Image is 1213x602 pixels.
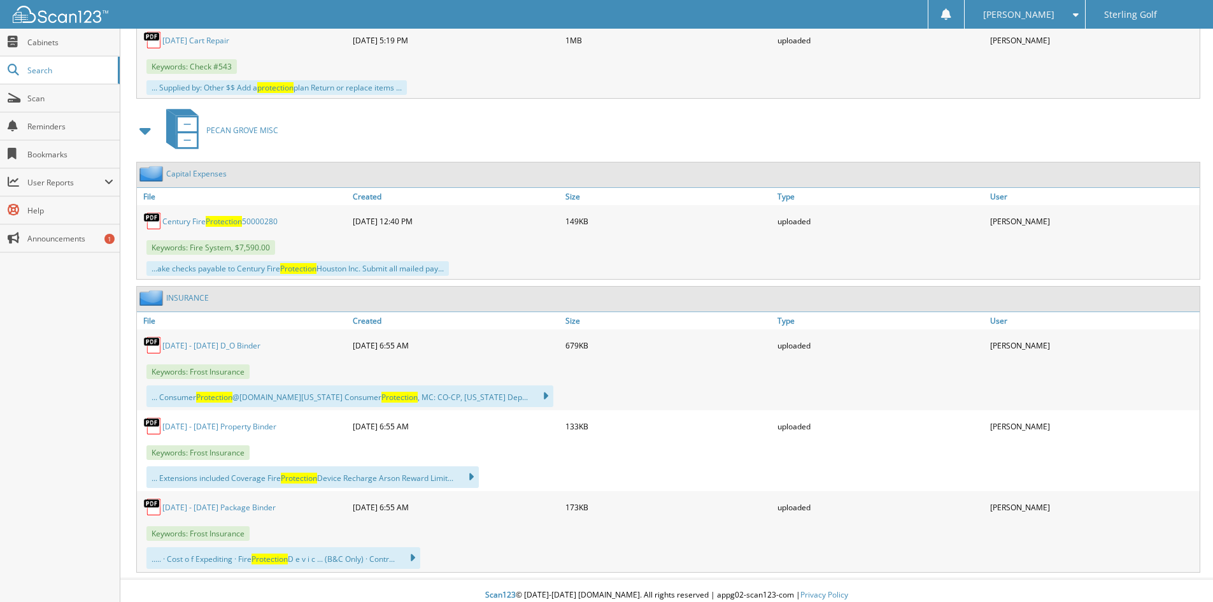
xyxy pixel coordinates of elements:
[485,589,516,600] span: Scan123
[774,494,987,520] div: uploaded
[162,216,278,227] a: Century FireProtection50000280
[13,6,108,23] img: scan123-logo-white.svg
[162,35,229,46] a: [DATE] Cart Repair
[350,312,562,329] a: Created
[381,392,418,403] span: Protection
[143,417,162,436] img: PDF.png
[27,93,113,104] span: Scan
[562,208,775,234] div: 149KB
[139,166,166,182] img: folder2.png
[350,188,562,205] a: Created
[983,11,1054,18] span: [PERSON_NAME]
[350,494,562,520] div: [DATE] 6:55 AM
[206,125,278,136] span: PECAN GROVE MISC
[1149,541,1213,602] iframe: Chat Widget
[987,208,1200,234] div: [PERSON_NAME]
[987,188,1200,205] a: User
[162,421,276,432] a: [DATE] - [DATE] Property Binder
[27,121,113,132] span: Reminders
[350,27,562,53] div: [DATE] 5:19 PM
[987,27,1200,53] div: [PERSON_NAME]
[562,413,775,439] div: 133KB
[27,65,111,76] span: Search
[987,312,1200,329] a: User
[280,263,316,274] span: Protection
[987,494,1200,520] div: [PERSON_NAME]
[562,333,775,358] div: 679KB
[137,188,350,205] a: File
[146,240,275,255] span: Keywords: Fire System, $7,590.00
[162,340,260,351] a: [DATE] - [DATE] D_O Binder
[104,234,115,244] div: 1
[774,413,987,439] div: uploaded
[987,413,1200,439] div: [PERSON_NAME]
[27,149,113,160] span: Bookmarks
[350,333,562,358] div: [DATE] 6:55 AM
[27,233,113,244] span: Announcements
[562,312,775,329] a: Size
[146,547,420,569] div: ..... · Cost o f Expediting · Fire D e v i c ... (B&C Only) · Contr...
[143,211,162,231] img: PDF.png
[146,364,250,379] span: Keywords: Frost Insurance
[137,312,350,329] a: File
[774,208,987,234] div: uploaded
[562,27,775,53] div: 1MB
[146,445,250,460] span: Keywords: Frost Insurance
[206,216,242,227] span: Protection
[166,292,209,303] a: INSURANCE
[774,312,987,329] a: Type
[146,385,553,407] div: ... Consumer @[DOMAIN_NAME][US_STATE] Consumer , MC: CO-CP, [US_STATE] Dep...
[27,37,113,48] span: Cabinets
[143,498,162,517] img: PDF.png
[562,188,775,205] a: Size
[987,333,1200,358] div: [PERSON_NAME]
[27,205,113,216] span: Help
[139,290,166,306] img: folder2.png
[27,177,104,188] span: User Reports
[146,59,237,74] span: Keywords: Check #543
[146,466,479,488] div: ... Extensions included Coverage Fire Device Recharge Arson Reward Limit...
[774,333,987,358] div: uploaded
[162,502,276,513] a: [DATE] - [DATE] Package Binder
[146,526,250,541] span: Keywords: Frost Insurance
[143,336,162,355] img: PDF.png
[196,392,232,403] span: Protection
[143,31,162,50] img: PDF.png
[257,82,294,93] span: protection
[350,413,562,439] div: [DATE] 6:55 AM
[252,554,288,564] span: Protection
[146,80,407,95] div: ... Supplied by: Other $$ Add a plan Return or replace items ...
[159,105,278,155] a: PECAN GROVE MISC
[146,261,449,276] div: ...ake checks payable to Century Fire Houston Inc. Submit all mailed pay...
[774,188,987,205] a: Type
[281,473,317,484] span: Protection
[350,208,562,234] div: [DATE] 12:40 PM
[774,27,987,53] div: uploaded
[166,168,227,179] a: Capital Expenses
[1104,11,1157,18] span: Sterling Golf
[562,494,775,520] div: 173KB
[800,589,848,600] a: Privacy Policy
